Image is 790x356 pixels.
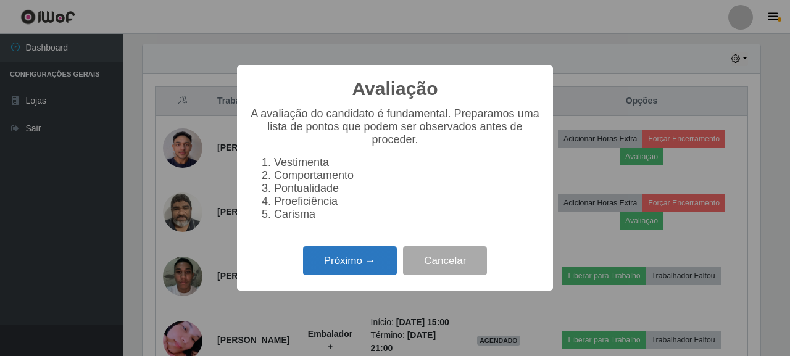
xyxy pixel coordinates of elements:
button: Cancelar [403,246,487,275]
p: A avaliação do candidato é fundamental. Preparamos uma lista de pontos que podem ser observados a... [249,107,541,146]
li: Proeficiência [274,195,541,208]
h2: Avaliação [352,78,438,100]
li: Comportamento [274,169,541,182]
li: Pontualidade [274,182,541,195]
li: Carisma [274,208,541,221]
li: Vestimenta [274,156,541,169]
button: Próximo → [303,246,397,275]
